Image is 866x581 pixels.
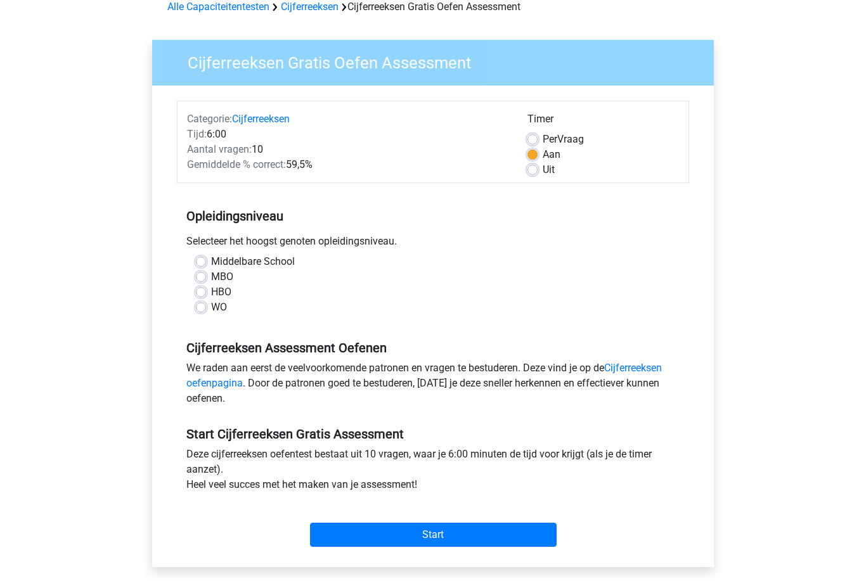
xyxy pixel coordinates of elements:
div: We raden aan eerst de veelvoorkomende patronen en vragen te bestuderen. Deze vind je op de . Door... [177,361,689,412]
h5: Opleidingsniveau [186,204,680,229]
h3: Cijferreeksen Gratis Oefen Assessment [172,49,704,73]
div: 6:00 [178,127,518,143]
label: MBO [211,270,233,285]
div: 10 [178,143,518,158]
span: Aantal vragen: [187,144,252,156]
div: 59,5% [178,158,518,173]
h5: Start Cijferreeksen Gratis Assessment [186,427,680,442]
div: Deze cijferreeksen oefentest bestaat uit 10 vragen, waar je 6:00 minuten de tijd voor krijgt (als... [177,447,689,498]
div: Timer [527,112,679,132]
label: Vraag [543,132,584,148]
a: Alle Capaciteitentesten [167,1,269,13]
span: Categorie: [187,113,232,125]
label: Uit [543,163,555,178]
input: Start [310,523,557,547]
label: Aan [543,148,560,163]
a: Cijferreeksen [281,1,339,13]
div: Selecteer het hoogst genoten opleidingsniveau. [177,234,689,255]
span: Gemiddelde % correct: [187,159,286,171]
label: Middelbare School [211,255,295,270]
span: Per [543,134,557,146]
a: Cijferreeksen [232,113,290,125]
span: Tijd: [187,129,207,141]
label: HBO [211,285,231,300]
label: WO [211,300,227,316]
h5: Cijferreeksen Assessment Oefenen [186,341,680,356]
